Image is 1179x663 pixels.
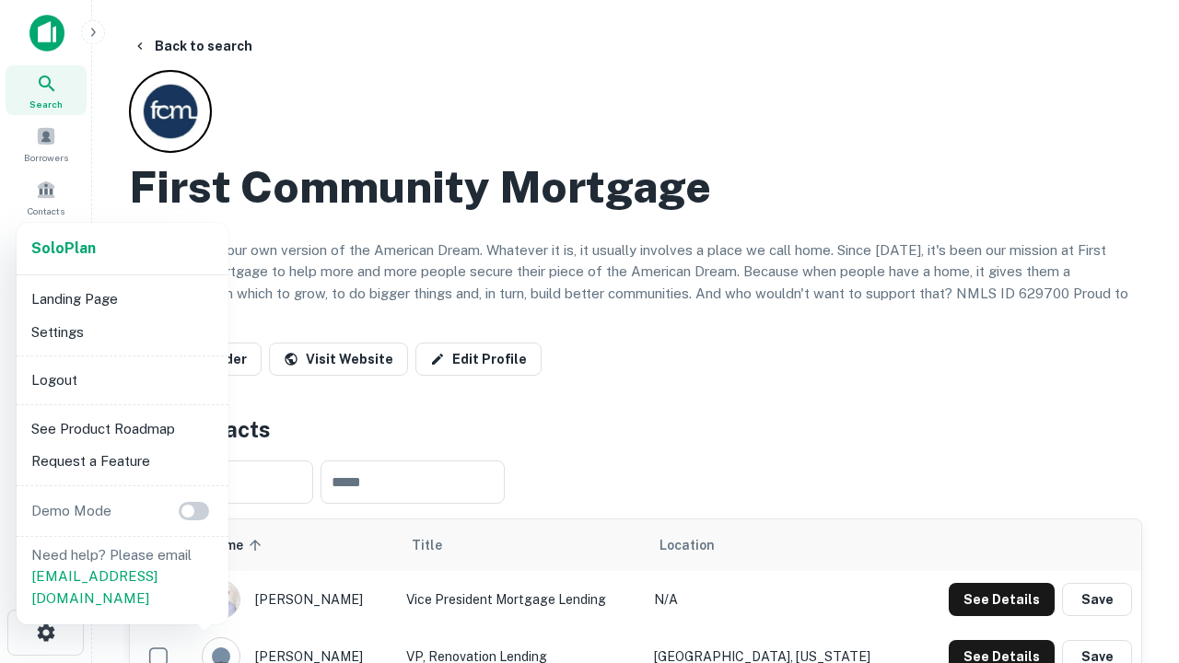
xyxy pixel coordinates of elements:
li: See Product Roadmap [24,413,221,446]
li: Request a Feature [24,445,221,478]
a: SoloPlan [31,238,96,260]
strong: Solo Plan [31,239,96,257]
li: Landing Page [24,283,221,316]
li: Settings [24,316,221,349]
a: [EMAIL_ADDRESS][DOMAIN_NAME] [31,568,158,606]
iframe: Chat Widget [1087,516,1179,604]
li: Logout [24,364,221,397]
p: Demo Mode [24,500,119,522]
p: Need help? Please email [31,544,214,610]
